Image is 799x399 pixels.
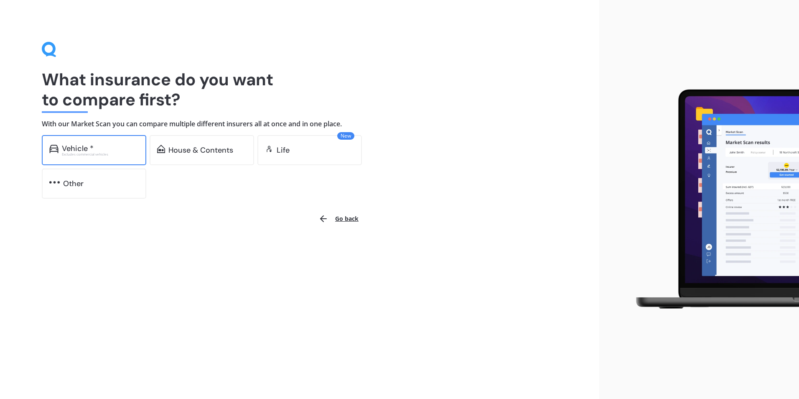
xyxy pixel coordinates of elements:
[624,84,799,315] img: laptop.webp
[337,132,354,140] span: New
[277,146,290,154] div: Life
[49,145,59,153] img: car.f15378c7a67c060ca3f3.svg
[157,145,165,153] img: home-and-contents.b802091223b8502ef2dd.svg
[265,145,273,153] img: life.f720d6a2d7cdcd3ad642.svg
[42,120,557,128] h4: With our Market Scan you can compare multiple different insurers all at once and in one place.
[63,179,84,188] div: Other
[42,69,557,110] h1: What insurance do you want to compare first?
[49,178,60,187] img: other.81dba5aafe580aa69f38.svg
[62,144,94,153] div: Vehicle *
[62,153,139,156] div: Excludes commercial vehicles
[168,146,233,154] div: House & Contents
[313,209,364,229] button: Go back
